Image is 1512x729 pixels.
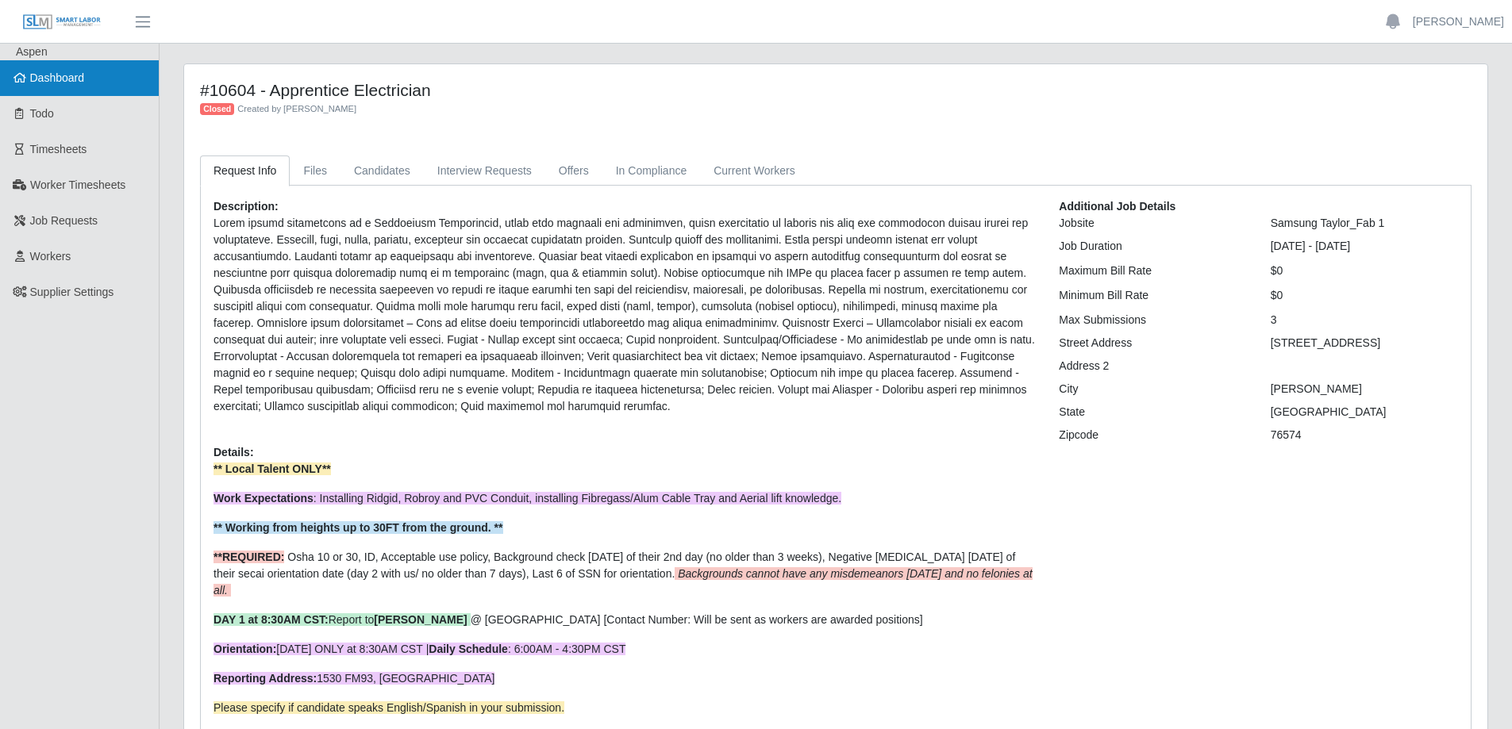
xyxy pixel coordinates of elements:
b: Additional Job Details [1059,200,1175,213]
b: Details: [214,446,254,459]
span: Dashboard [30,71,85,84]
div: Max Submissions [1047,312,1258,328]
img: SLM Logo [22,13,102,31]
strong: Daily Schedule [429,643,508,655]
span: Report to [214,613,471,626]
div: $0 [1259,263,1470,279]
span: : Installing Ridgid, Robroy and PVC Conduit, installing Fibregass/Alum Cable Tray and Aerial lift... [214,492,841,505]
p: @ [GEOGRAPHIC_DATA] [Contact Number: Will be sent as workers are awarded positions] [214,612,1035,628]
strong: Reporting Address: [214,672,317,685]
div: Address 2 [1047,358,1258,374]
div: 3 [1259,312,1470,328]
div: Street Address [1047,335,1258,351]
strong: ** Working from heights up to 30FT from the ground. ** [214,521,503,534]
div: Samsung Taylor_Fab 1 [1259,215,1470,232]
div: Minimum Bill Rate [1047,287,1258,304]
div: [STREET_ADDRESS] [1259,335,1470,351]
span: Please specify if candidate speaks English/Spanish in your submission. [214,701,564,714]
span: Aspen [16,45,48,58]
span: Created by [PERSON_NAME] [237,104,356,113]
span: Worker Timesheets [30,178,125,191]
a: Candidates [340,155,424,186]
div: 76574 [1259,427,1470,443]
div: State [1047,404,1258,420]
div: Job Duration [1047,238,1258,255]
a: [PERSON_NAME] [1413,13,1504,30]
a: Request Info [200,155,290,186]
a: Files [290,155,340,186]
strong: ** Local Talent ONLY** [214,462,331,475]
div: City [1047,381,1258,397]
a: In Compliance [602,155,701,186]
div: Zipcode [1047,427,1258,443]
strong: **REQUIRED: [214,551,284,563]
strong: DAY 1 at 8:30AM CST: [214,613,329,626]
span: Timesheets [30,143,87,155]
a: Interview Requests [424,155,545,186]
div: [PERSON_NAME] [1259,381,1470,397]
b: Description: [214,200,279,213]
a: Offers [545,155,602,186]
strong: Orientation: [214,643,276,655]
div: [DATE] - [DATE] [1259,238,1470,255]
div: Maximum Bill Rate [1047,263,1258,279]
span: Todo [30,107,54,120]
strong: Work Expectations [214,492,314,505]
span: Job Requests [30,214,98,227]
p: Lorem ipsumd sitametcons ad e Seddoeiusm Temporincid, utlab etdo magnaali eni adminimven, quisn e... [214,215,1035,415]
a: Current Workers [700,155,808,186]
span: Workers [30,250,71,263]
span: 1530 FM93, [GEOGRAPHIC_DATA] [214,672,494,685]
span: [DATE] ONLY at 8:30AM CST | : 6:00AM - 4:30PM CST [214,643,625,655]
div: Jobsite [1047,215,1258,232]
span: Closed [200,103,234,116]
em: Backgrounds cannot have any misdemeanors [DATE] and no felonies at all. [214,567,1033,597]
h4: #10604 - Apprentice Electrician [200,80,1148,100]
span: Osha 10 or 30, ID, Acceptable use policy, Background check [DATE] of their 2nd day (no older than... [214,551,1033,597]
strong: [PERSON_NAME] [374,613,467,626]
span: Supplier Settings [30,286,114,298]
div: [GEOGRAPHIC_DATA] [1259,404,1470,420]
div: $0 [1259,287,1470,304]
